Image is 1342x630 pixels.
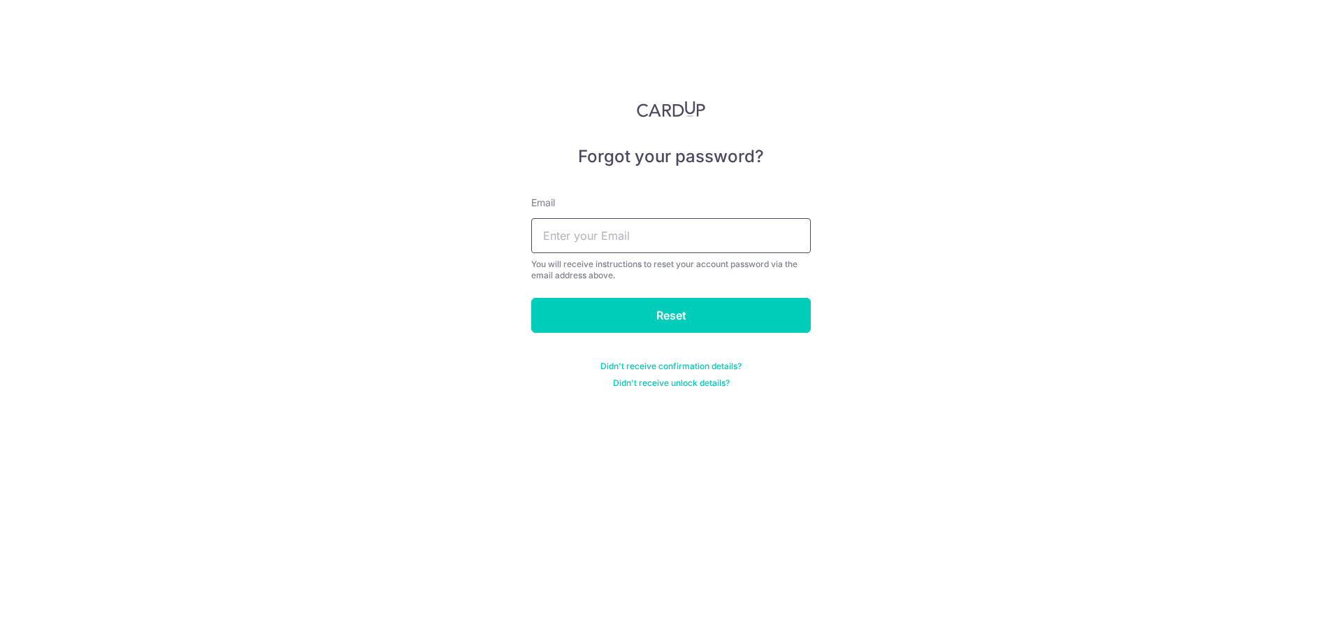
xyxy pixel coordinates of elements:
[531,218,811,253] input: Enter your Email
[613,378,730,389] a: Didn't receive unlock details?
[531,196,555,210] label: Email
[531,259,811,281] div: You will receive instructions to reset your account password via the email address above.
[531,298,811,333] input: Reset
[531,145,811,168] h5: Forgot your password?
[637,101,705,117] img: CardUp Logo
[600,361,742,372] a: Didn't receive confirmation details?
